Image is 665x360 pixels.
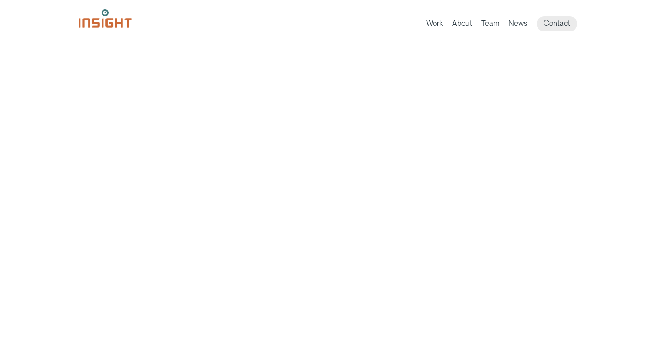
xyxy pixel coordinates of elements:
[537,16,577,31] a: Contact
[426,19,443,31] a: Work
[508,19,527,31] a: News
[481,19,499,31] a: Team
[426,16,586,31] nav: primary navigation menu
[79,9,132,28] img: Insight Marketing Design
[452,19,472,31] a: About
